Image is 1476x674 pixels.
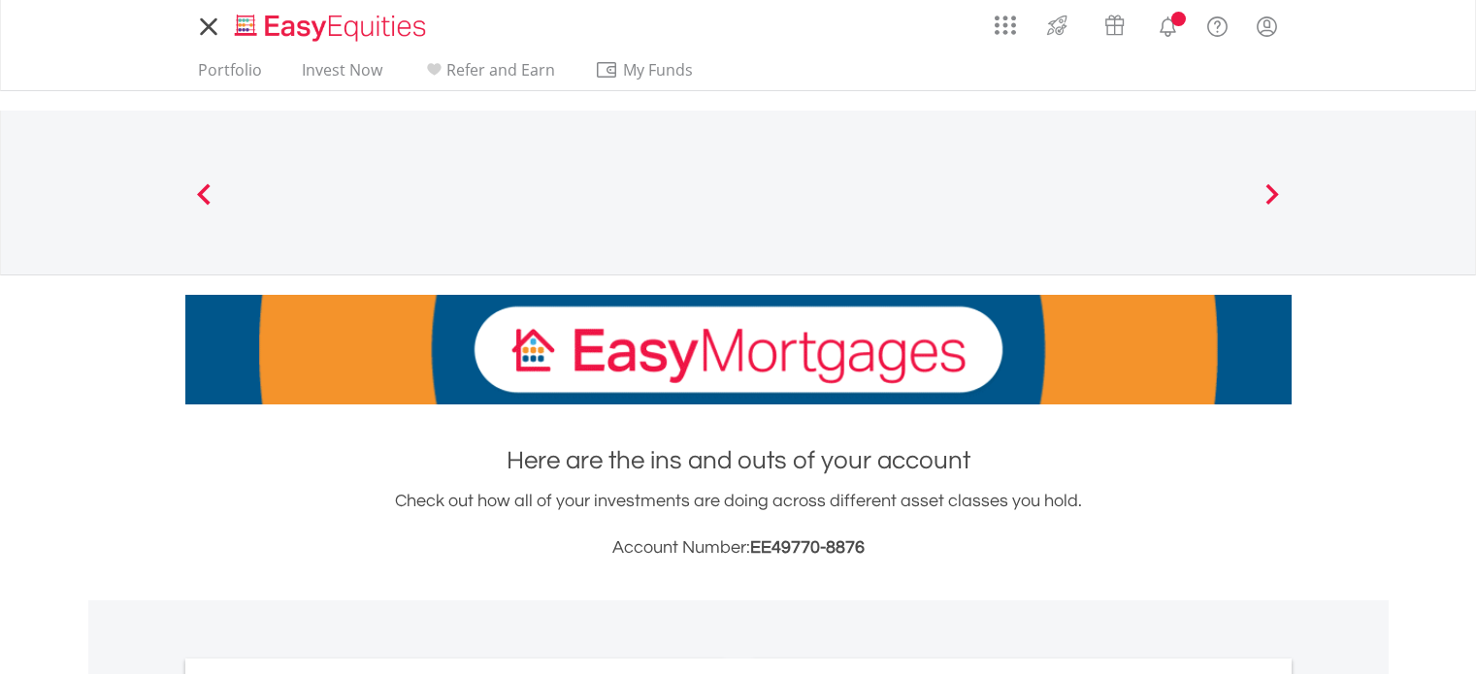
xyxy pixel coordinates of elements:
[595,57,722,82] span: My Funds
[750,538,865,557] span: EE49770-8876
[227,5,434,44] a: Home page
[294,60,390,90] a: Invest Now
[1193,5,1242,44] a: FAQ's and Support
[1099,10,1131,41] img: vouchers-v2.svg
[982,5,1029,36] a: AppsGrid
[190,60,270,90] a: Portfolio
[1086,5,1143,41] a: Vouchers
[995,15,1016,36] img: grid-menu-icon.svg
[1143,5,1193,44] a: Notifications
[185,534,1292,562] h3: Account Number:
[231,12,434,44] img: EasyEquities_Logo.png
[185,443,1292,478] h1: Here are the ins and outs of your account
[446,59,555,80] span: Refer and Earn
[1041,10,1073,41] img: thrive-v2.svg
[414,60,563,90] a: Refer and Earn
[1242,5,1292,48] a: My Profile
[185,488,1292,562] div: Check out how all of your investments are doing across different asset classes you hold.
[185,295,1292,404] img: EasyMortage Promotion Banner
